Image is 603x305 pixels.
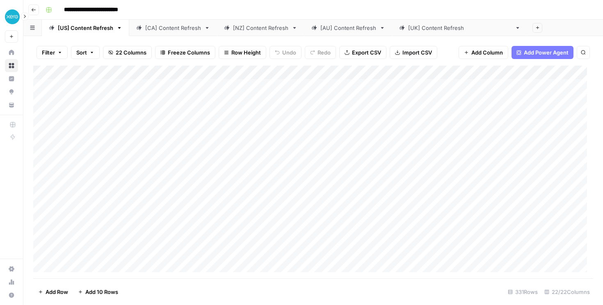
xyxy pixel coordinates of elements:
[85,288,118,296] span: Add 10 Rows
[219,46,266,59] button: Row Height
[73,285,123,298] button: Add 10 Rows
[339,46,386,59] button: Export CSV
[270,46,301,59] button: Undo
[390,46,437,59] button: Import CSV
[304,20,392,36] a: [AU] Content Refresh
[116,48,146,57] span: 22 Columns
[5,72,18,85] a: Insights
[305,46,336,59] button: Redo
[459,46,508,59] button: Add Column
[471,48,503,57] span: Add Column
[317,48,331,57] span: Redo
[5,85,18,98] a: Opportunities
[352,48,381,57] span: Export CSV
[541,285,593,298] div: 22/22 Columns
[231,48,261,57] span: Row Height
[392,20,528,36] a: [[GEOGRAPHIC_DATA]] Content Refresh
[524,48,569,57] span: Add Power Agent
[145,24,201,32] div: [CA] Content Refresh
[320,24,376,32] div: [AU] Content Refresh
[5,275,18,289] a: Usage
[505,285,541,298] div: 331 Rows
[42,48,55,57] span: Filter
[217,20,304,36] a: [NZ] Content Refresh
[5,7,18,27] button: Workspace: XeroOps
[168,48,210,57] span: Freeze Columns
[37,46,68,59] button: Filter
[233,24,288,32] div: [NZ] Content Refresh
[46,288,68,296] span: Add Row
[103,46,152,59] button: 22 Columns
[129,20,217,36] a: [CA] Content Refresh
[5,98,18,112] a: Your Data
[408,24,512,32] div: [[GEOGRAPHIC_DATA]] Content Refresh
[282,48,296,57] span: Undo
[402,48,432,57] span: Import CSV
[5,289,18,302] button: Help + Support
[58,24,113,32] div: [US] Content Refresh
[33,285,73,298] button: Add Row
[5,59,18,72] a: Browse
[42,20,129,36] a: [US] Content Refresh
[71,46,100,59] button: Sort
[512,46,573,59] button: Add Power Agent
[5,46,18,59] a: Home
[5,9,20,24] img: XeroOps Logo
[155,46,215,59] button: Freeze Columns
[5,262,18,275] a: Settings
[76,48,87,57] span: Sort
